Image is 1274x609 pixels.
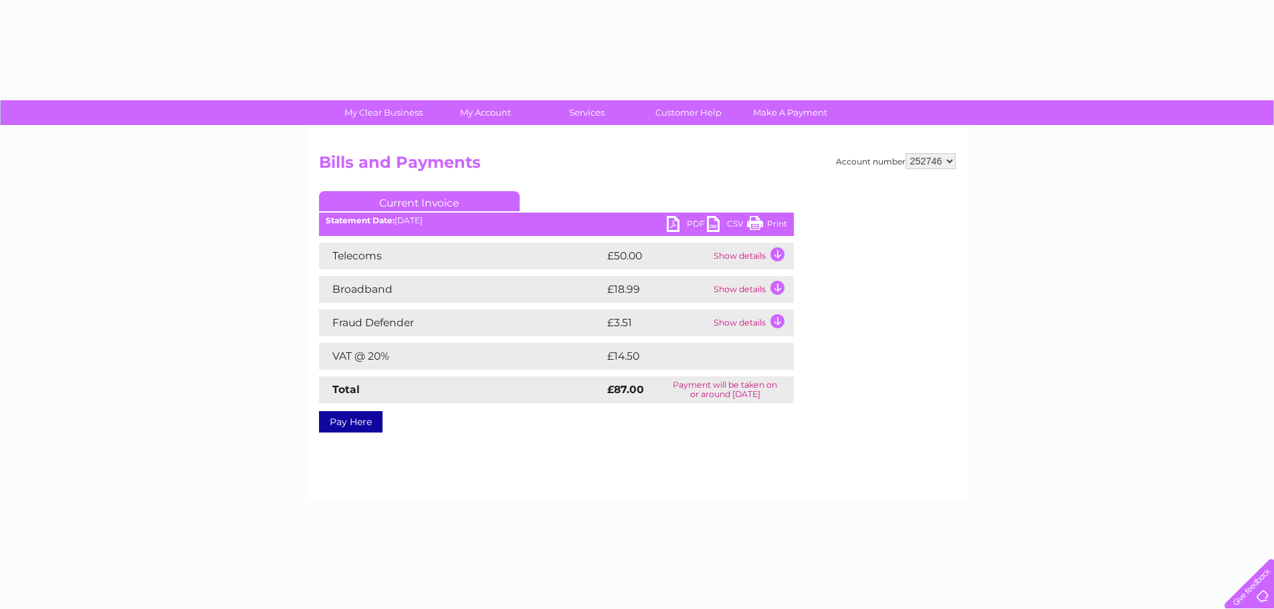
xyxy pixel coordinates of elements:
a: Make A Payment [735,100,845,125]
div: Account number [836,153,956,169]
a: PDF [667,216,707,235]
td: £14.50 [604,343,766,370]
b: Statement Date: [326,215,395,225]
a: CSV [707,216,747,235]
a: My Clear Business [328,100,439,125]
a: Current Invoice [319,191,520,211]
a: My Account [430,100,540,125]
td: £18.99 [604,276,710,303]
h2: Bills and Payments [319,153,956,178]
div: [DATE] [319,216,794,225]
td: £50.00 [604,243,710,269]
td: Fraud Defender [319,310,604,336]
a: Print [747,216,787,235]
td: £3.51 [604,310,710,336]
td: Show details [710,310,794,336]
td: VAT @ 20% [319,343,604,370]
td: Show details [710,243,794,269]
td: Show details [710,276,794,303]
td: Payment will be taken on or around [DATE] [657,376,793,403]
td: Telecoms [319,243,604,269]
a: Customer Help [633,100,744,125]
strong: Total [332,383,360,396]
td: Broadband [319,276,604,303]
strong: £87.00 [607,383,644,396]
a: Pay Here [319,411,383,433]
a: Services [532,100,642,125]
